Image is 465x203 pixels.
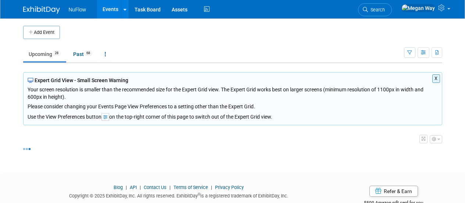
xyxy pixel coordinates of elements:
div: Please consider changing your Events Page View Preferences to a setting other than the Expert Grid. [28,101,438,110]
a: Upcoming28 [23,47,66,61]
div: Copyright © 2025 ExhibitDay, Inc. All rights reserved. ExhibitDay is a registered trademark of Ex... [23,191,335,199]
div: Your screen resolution is smaller than the recommended size for the Expert Grid view. The Expert ... [28,84,438,110]
sup: ® [198,192,200,196]
span: | [138,185,143,190]
img: loading... [23,148,31,150]
img: ExhibitDay [23,6,60,14]
div: Use the View Preferences button on the top-right corner of this page to switch out of the Expert ... [28,110,438,121]
span: 28 [53,50,61,56]
a: Refer & Earn [369,186,418,197]
a: Past68 [68,47,98,61]
img: Megan Way [401,4,435,12]
span: | [124,185,129,190]
a: Terms of Service [174,185,208,190]
div: Expert Grid View - Small Screen Warning [28,77,438,84]
span: | [209,185,214,190]
button: Add Event [23,26,60,39]
a: Privacy Policy [215,185,244,190]
a: API [130,185,137,190]
span: 68 [84,50,92,56]
a: Contact Us [144,185,167,190]
span: NuFlow [69,7,86,13]
a: Search [358,3,392,16]
span: | [168,185,172,190]
span: Search [368,7,385,13]
button: X [432,74,440,83]
a: Blog [114,185,123,190]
